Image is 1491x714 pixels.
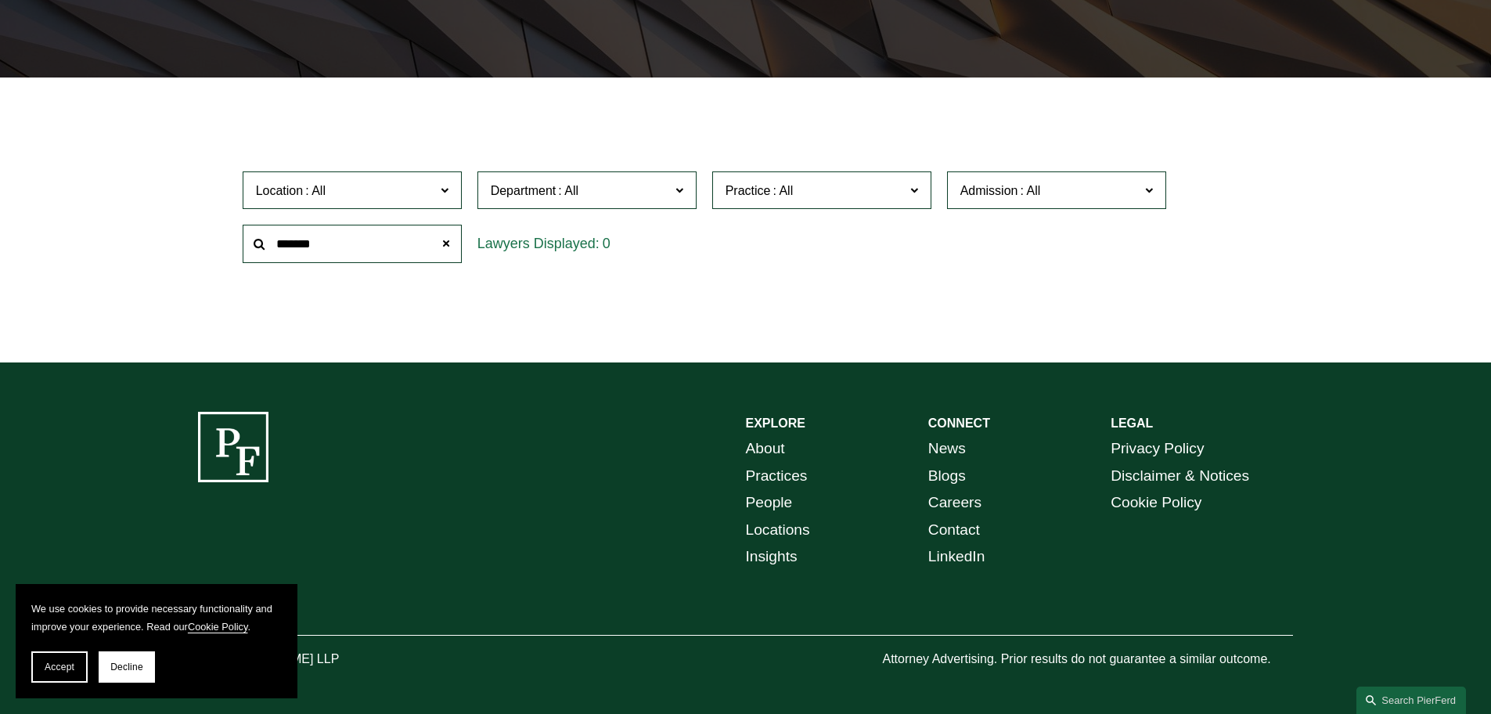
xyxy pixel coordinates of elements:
span: 0 [603,236,610,251]
p: © [PERSON_NAME] LLP [198,648,427,671]
span: Practice [726,184,771,197]
span: Department [491,184,556,197]
a: Insights [746,543,798,571]
span: Admission [960,184,1018,197]
a: Locations [746,517,810,544]
a: Search this site [1356,687,1466,714]
a: Cookie Policy [1111,489,1201,517]
strong: LEGAL [1111,416,1153,430]
a: About [746,435,785,463]
span: Accept [45,662,74,673]
strong: CONNECT [928,416,990,430]
span: Decline [110,662,143,673]
a: Cookie Policy [188,621,248,633]
span: Location [256,184,304,197]
a: Careers [928,489,981,517]
strong: EXPLORE [746,416,805,430]
button: Accept [31,651,88,683]
a: News [928,435,966,463]
a: Practices [746,463,808,490]
a: People [746,489,793,517]
a: LinkedIn [928,543,985,571]
a: Blogs [928,463,966,490]
button: Decline [99,651,155,683]
p: We use cookies to provide necessary functionality and improve your experience. Read our . [31,600,282,636]
a: Disclaimer & Notices [1111,463,1249,490]
a: Privacy Policy [1111,435,1204,463]
p: Attorney Advertising. Prior results do not guarantee a similar outcome. [882,648,1293,671]
a: Contact [928,517,980,544]
section: Cookie banner [16,584,297,698]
